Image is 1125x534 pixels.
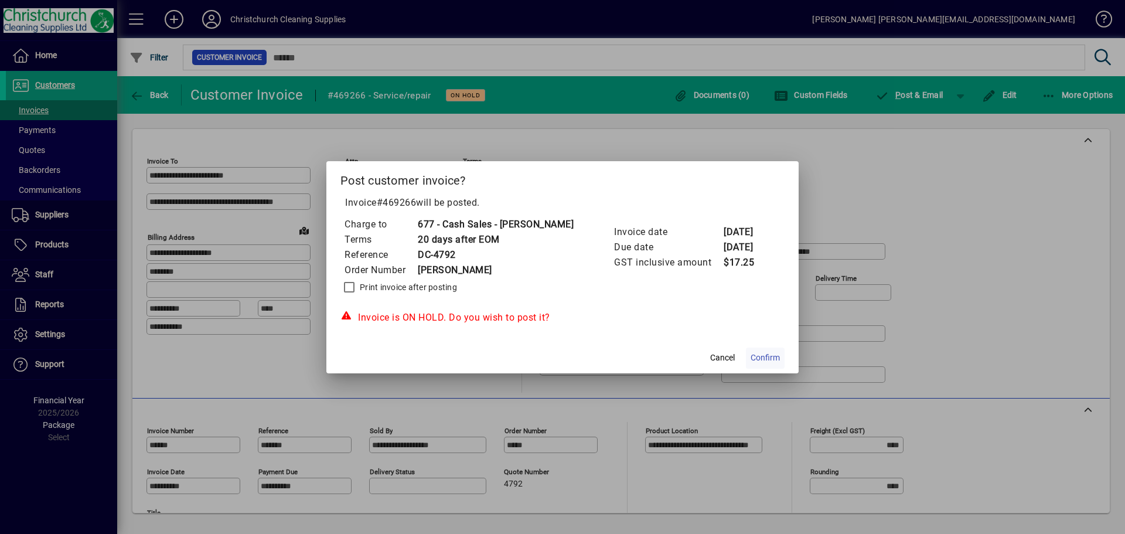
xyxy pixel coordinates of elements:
td: Order Number [344,263,417,278]
div: Invoice is ON HOLD. Do you wish to post it? [340,311,785,325]
span: #469266 [377,197,417,208]
td: Invoice date [613,225,723,240]
td: 677 - Cash Sales - [PERSON_NAME] [417,217,574,232]
h2: Post customer invoice? [326,161,799,195]
td: [DATE] [723,225,770,240]
td: [DATE] [723,240,770,255]
td: $17.25 [723,255,770,270]
span: Cancel [710,352,735,364]
td: 20 days after EOM [417,232,574,247]
td: DC-4792 [417,247,574,263]
span: Confirm [751,352,780,364]
td: Reference [344,247,417,263]
p: Invoice will be posted . [340,196,785,210]
td: Terms [344,232,417,247]
td: Due date [613,240,723,255]
label: Print invoice after posting [357,281,457,293]
td: GST inclusive amount [613,255,723,270]
button: Confirm [746,348,785,369]
td: [PERSON_NAME] [417,263,574,278]
td: Charge to [344,217,417,232]
button: Cancel [704,348,741,369]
